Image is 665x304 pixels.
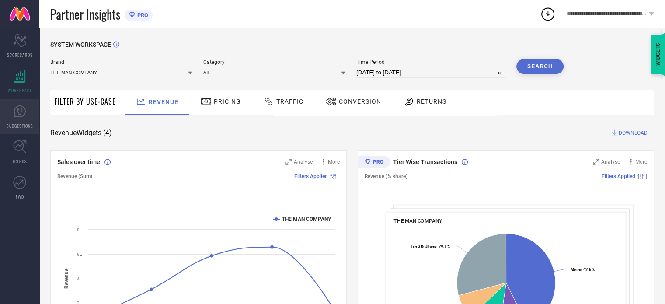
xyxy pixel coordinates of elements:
span: FWD [16,193,24,200]
span: THE MAN COMPANY [393,218,442,224]
span: Partner Insights [50,5,120,23]
span: Pricing [214,98,241,105]
span: Sales over time [57,158,100,165]
text: 4L [77,276,82,281]
span: Analyse [601,159,620,165]
span: Conversion [339,98,381,105]
span: Filter By Use-Case [55,96,116,107]
span: | [646,173,647,179]
tspan: Tier 3 & Others [410,244,436,249]
span: Category [203,59,345,65]
tspan: Metro [571,267,581,272]
span: Revenue (% share) [365,173,407,179]
text: 8L [77,227,82,232]
span: More [328,159,340,165]
span: Filters Applied [602,173,635,179]
span: Revenue (Sum) [57,173,92,179]
span: Filters Applied [294,173,328,179]
text: 6L [77,252,82,257]
span: Tier Wise Transactions [393,158,457,165]
span: WORKSPACE [8,87,32,94]
tspan: Revenue [63,268,70,288]
svg: Zoom [593,159,599,165]
button: Search [516,59,564,74]
span: SYSTEM WORKSPACE [50,41,111,48]
span: Returns [417,98,446,105]
text: THE MAN COMPANY [282,216,331,222]
span: Brand [50,59,192,65]
svg: Zoom [285,159,292,165]
span: Analyse [294,159,313,165]
text: : 42.6 % [571,267,595,272]
span: Revenue [149,98,178,105]
span: TRENDS [12,158,27,164]
span: SUGGESTIONS [7,122,33,129]
span: Time Period [356,59,505,65]
span: PRO [135,12,148,18]
span: Revenue Widgets ( 4 ) [50,129,112,137]
span: More [635,159,647,165]
text: : 29.1 % [410,244,450,249]
span: DOWNLOAD [619,129,648,137]
input: Select time period [356,67,505,78]
span: | [338,173,340,179]
div: Open download list [540,6,556,22]
span: SCORECARDS [7,52,33,58]
div: Premium [358,156,390,169]
span: Traffic [276,98,303,105]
